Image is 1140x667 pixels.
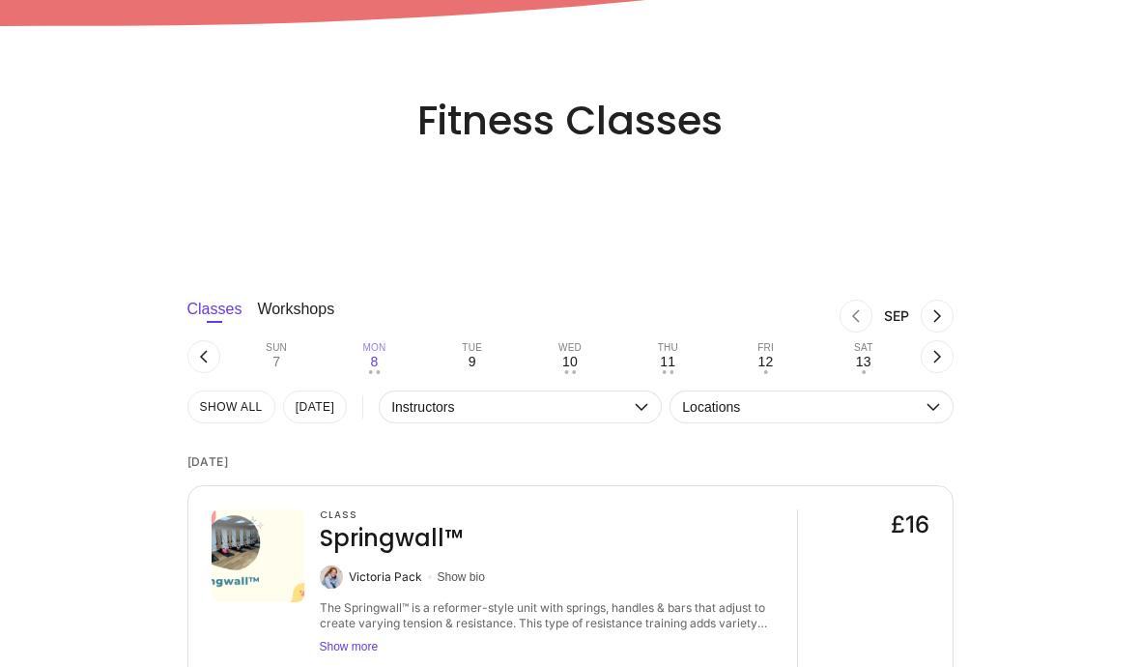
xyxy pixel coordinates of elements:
[921,300,954,333] button: Next month, Oct
[320,523,463,554] h4: Springwall™
[368,370,380,374] div: • •
[469,354,476,369] div: 9
[872,308,921,324] div: Month Sep
[562,354,578,369] div: 10
[272,354,280,369] div: 7
[320,509,463,521] h3: Class
[660,354,675,369] div: 11
[438,569,485,585] button: Show bio
[462,342,482,354] div: Tue
[658,342,678,354] div: Thu
[670,391,953,423] button: Locations
[350,95,790,147] h2: Fitness Classes
[257,300,334,338] button: Workshops
[758,354,774,369] div: 12
[365,300,953,333] nav: Month switch
[391,399,630,415] span: Instructors
[662,370,673,374] div: • •
[320,639,782,654] button: Show more
[763,370,767,374] div: •
[682,399,921,415] span: Locations
[564,370,576,374] div: • •
[891,509,929,540] div: £16
[856,354,871,369] div: 13
[187,391,275,423] button: SHOW All
[212,509,304,602] img: 5d9617d8-c062-43cb-9683-4a4abb156b5d.png
[757,342,774,354] div: Fri
[854,342,872,354] div: Sat
[862,370,866,374] div: •
[320,565,343,589] img: Victoria Pack
[187,439,954,485] time: [DATE]
[266,342,287,354] div: Sun
[558,342,582,354] div: Wed
[349,569,422,585] div: Victoria Pack
[362,342,385,354] div: Mon
[379,391,662,423] button: Instructors
[320,600,782,631] div: The Springwall™ is a reformer-style unit with springs, handles & bars that adjust to create varyi...
[840,300,872,333] button: Previous month, Aug
[187,300,242,338] button: Classes
[283,391,348,423] button: [DATE]
[370,354,378,369] div: 8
